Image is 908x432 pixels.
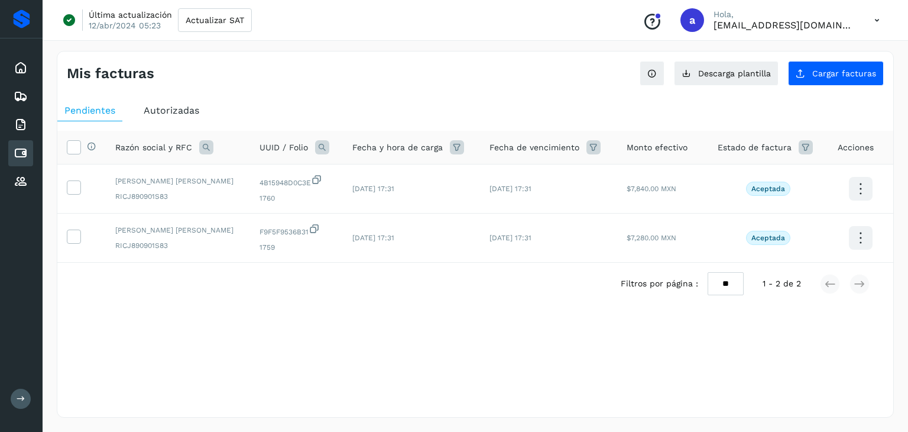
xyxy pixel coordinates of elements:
[8,112,33,138] div: Facturas
[698,69,771,78] span: Descarga plantilla
[8,140,33,166] div: Cuentas por pagar
[751,234,785,242] p: Aceptada
[489,141,579,154] span: Fecha de vencimiento
[67,65,154,82] h4: Mis facturas
[260,223,334,237] span: F9F5F9536B31
[489,185,531,193] span: [DATE] 17:31
[788,61,884,86] button: Cargar facturas
[115,240,241,251] span: RICJ890901S83
[812,69,876,78] span: Cargar facturas
[115,191,241,202] span: RICJ890901S83
[8,55,33,81] div: Inicio
[627,185,676,193] span: $7,840.00 MXN
[621,278,698,290] span: Filtros por página :
[260,242,334,253] span: 1759
[352,234,394,242] span: [DATE] 17:31
[751,185,785,193] p: Aceptada
[89,20,161,31] p: 12/abr/2024 05:23
[8,169,33,195] div: Proveedores
[64,105,115,116] span: Pendientes
[8,83,33,109] div: Embarques
[714,9,855,20] p: Hola,
[260,193,334,204] span: 1760
[144,105,199,116] span: Autorizadas
[178,8,252,32] button: Actualizar SAT
[89,9,172,20] p: Última actualización
[352,141,443,154] span: Fecha y hora de carga
[838,141,874,154] span: Acciones
[627,234,676,242] span: $7,280.00 MXN
[115,141,192,154] span: Razón social y RFC
[489,234,531,242] span: [DATE] 17:31
[674,61,779,86] button: Descarga plantilla
[115,176,241,186] span: [PERSON_NAME] [PERSON_NAME]
[763,278,801,290] span: 1 - 2 de 2
[352,185,394,193] span: [DATE] 17:31
[260,174,334,188] span: 4B15948D0C3E
[260,141,308,154] span: UUID / Folio
[714,20,855,31] p: admon@logicen.com.mx
[115,225,241,236] span: [PERSON_NAME] [PERSON_NAME]
[186,16,244,24] span: Actualizar SAT
[718,141,792,154] span: Estado de factura
[627,141,688,154] span: Monto efectivo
